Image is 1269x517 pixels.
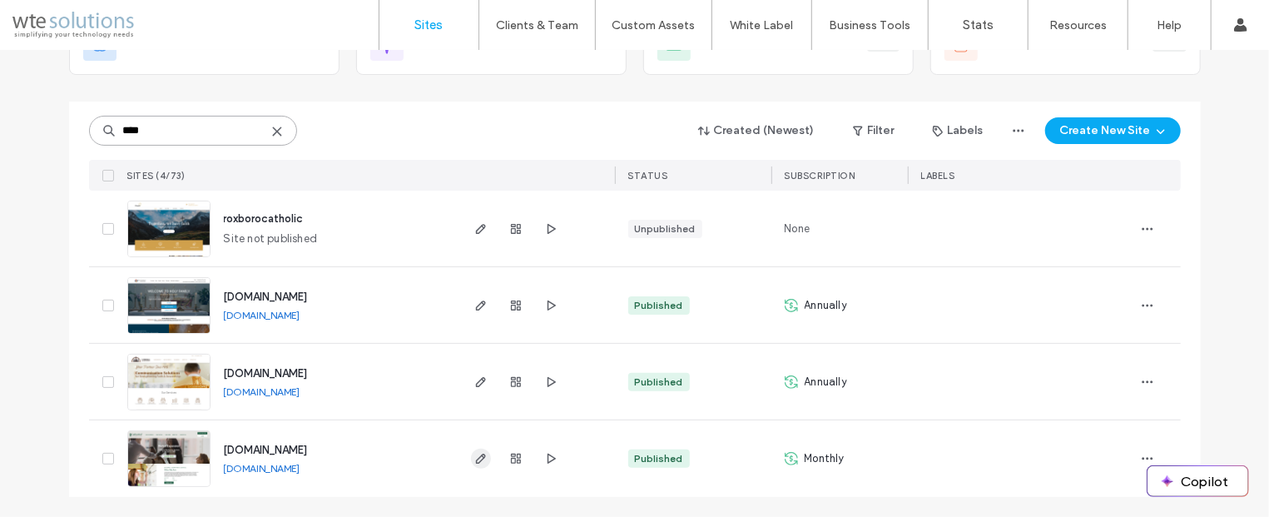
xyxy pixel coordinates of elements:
[628,170,668,181] span: STATUS
[612,18,696,32] label: Custom Assets
[224,309,300,321] a: [DOMAIN_NAME]
[635,451,683,466] div: Published
[224,462,300,475] a: [DOMAIN_NAME]
[921,170,955,181] span: LABELS
[1148,466,1248,496] button: Copilot
[805,297,848,314] span: Annually
[224,231,318,247] span: Site not published
[127,170,186,181] span: SITES (4/73)
[830,18,911,32] label: Business Tools
[224,385,300,398] a: [DOMAIN_NAME]
[684,117,830,144] button: Created (Newest)
[805,374,848,390] span: Annually
[731,18,794,32] label: White Label
[224,291,308,303] a: [DOMAIN_NAME]
[224,212,304,225] a: roxborocatholic
[415,17,444,32] label: Sites
[635,298,683,313] div: Published
[805,450,845,467] span: Monthly
[1045,117,1181,144] button: Create New Site
[1157,18,1182,32] label: Help
[635,375,683,390] div: Published
[785,170,855,181] span: SUBSCRIPTION
[836,117,911,144] button: Filter
[37,12,70,27] span: Help
[224,367,308,380] a: [DOMAIN_NAME]
[963,17,994,32] label: Stats
[496,18,578,32] label: Clients & Team
[918,117,999,144] button: Labels
[635,221,696,236] div: Unpublished
[224,444,308,456] a: [DOMAIN_NAME]
[785,221,810,237] span: None
[1049,18,1107,32] label: Resources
